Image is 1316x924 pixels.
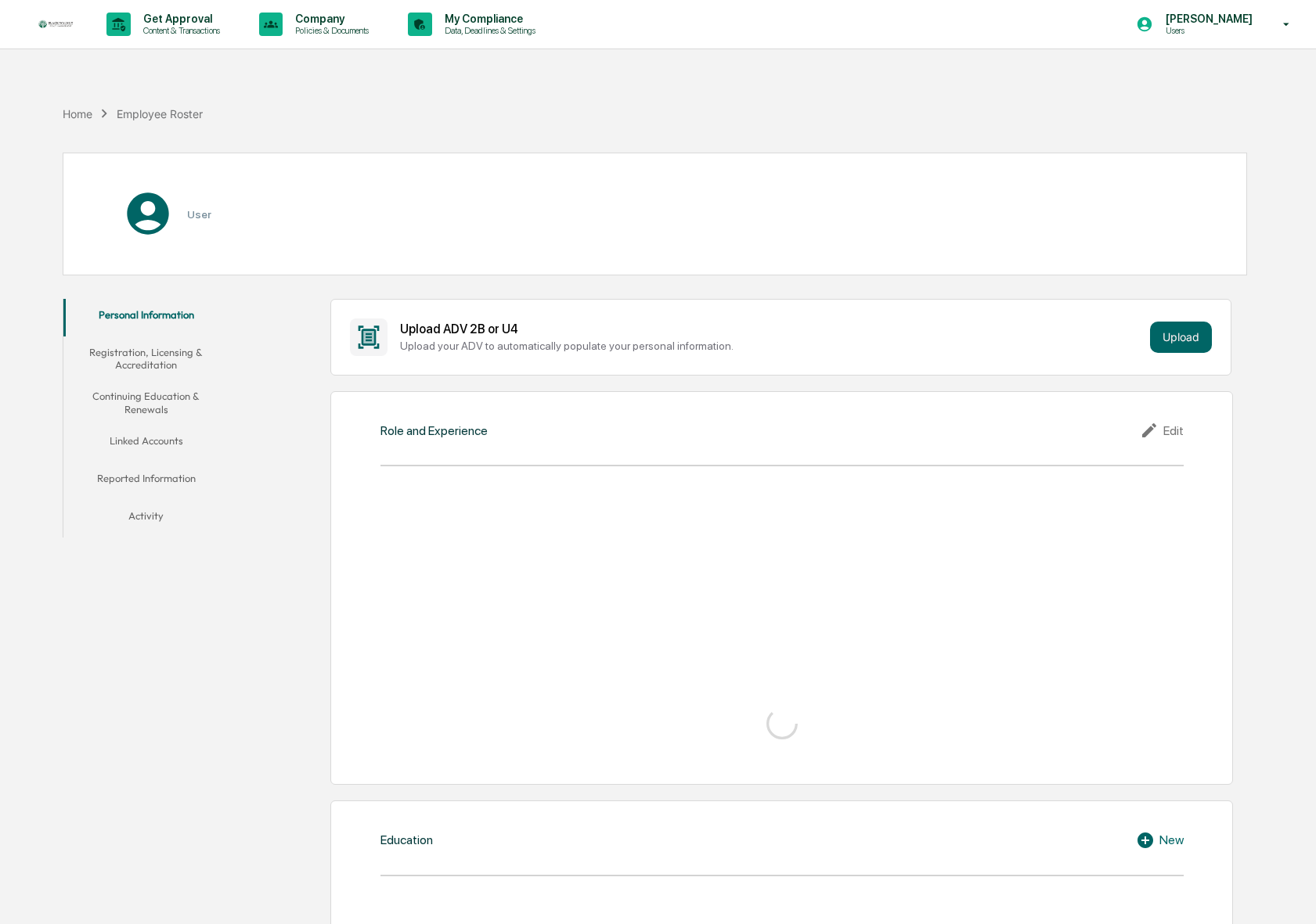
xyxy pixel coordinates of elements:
[63,380,229,425] button: Continuing Education & Renewals
[380,832,433,847] div: Education
[63,299,229,336] button: Personal Information
[63,107,92,120] div: Home
[400,322,1144,336] div: Upload ADV 2B or U4
[1153,25,1260,36] p: Users
[1140,421,1184,440] div: Edit
[117,107,203,120] div: Employee Roster
[283,13,377,25] p: Company
[63,462,229,500] button: Reported Information
[131,25,228,36] p: Content & Transactions
[432,13,543,25] p: My Compliance
[1153,13,1260,25] p: [PERSON_NAME]
[1136,831,1184,850] div: New
[38,20,75,30] img: logo
[63,336,229,381] button: Registration, Licensing & Accreditation
[63,299,229,538] div: secondary tabs example
[63,500,229,538] button: Activity
[400,340,1144,352] div: Upload your ADV to automatically populate your personal information.
[1150,322,1212,353] button: Upload
[380,423,488,438] div: Role and Experience
[283,25,377,36] p: Policies & Documents
[131,13,228,25] p: Get Approval
[187,208,211,221] h3: User
[432,25,543,36] p: Data, Deadlines & Settings
[63,425,229,462] button: Linked Accounts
